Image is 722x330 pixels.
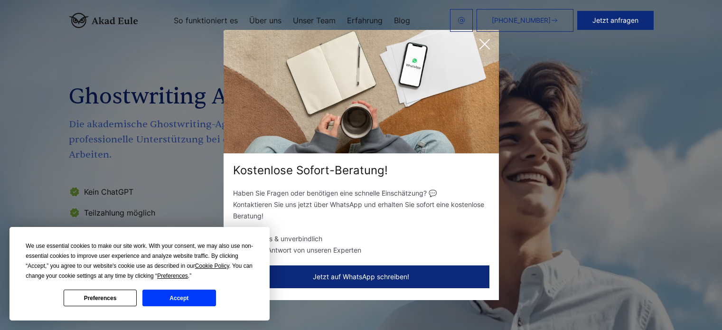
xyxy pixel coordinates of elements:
[64,290,137,306] button: Preferences
[347,17,383,24] a: Erfahrung
[394,17,410,24] a: Blog
[174,17,238,24] a: So funktioniert es
[233,265,489,288] button: Jetzt auf WhatsApp schreiben!
[195,263,229,269] span: Cookie Policy
[477,9,573,32] a: [PHONE_NUMBER]
[224,163,499,178] div: Kostenlose Sofort-Beratung!
[492,17,551,24] span: [PHONE_NUMBER]
[233,233,489,245] li: ✅ Kostenlos & unverbindlich
[458,17,465,24] img: email
[249,17,281,24] a: Über uns
[26,241,253,281] div: We use essential cookies to make our site work. With your consent, we may also use non-essential ...
[9,227,270,321] div: Cookie Consent Prompt
[157,273,188,279] span: Preferences
[142,290,216,306] button: Accept
[293,17,336,24] a: Unser Team
[233,245,489,256] li: ✅ Direkte Antwort von unseren Experten
[577,11,654,30] button: Jetzt anfragen
[233,188,489,222] p: Haben Sie Fragen oder benötigen eine schnelle Einschätzung? 💬 Kontaktieren Sie uns jetzt über Wha...
[224,30,499,153] img: exit
[69,13,138,28] img: logo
